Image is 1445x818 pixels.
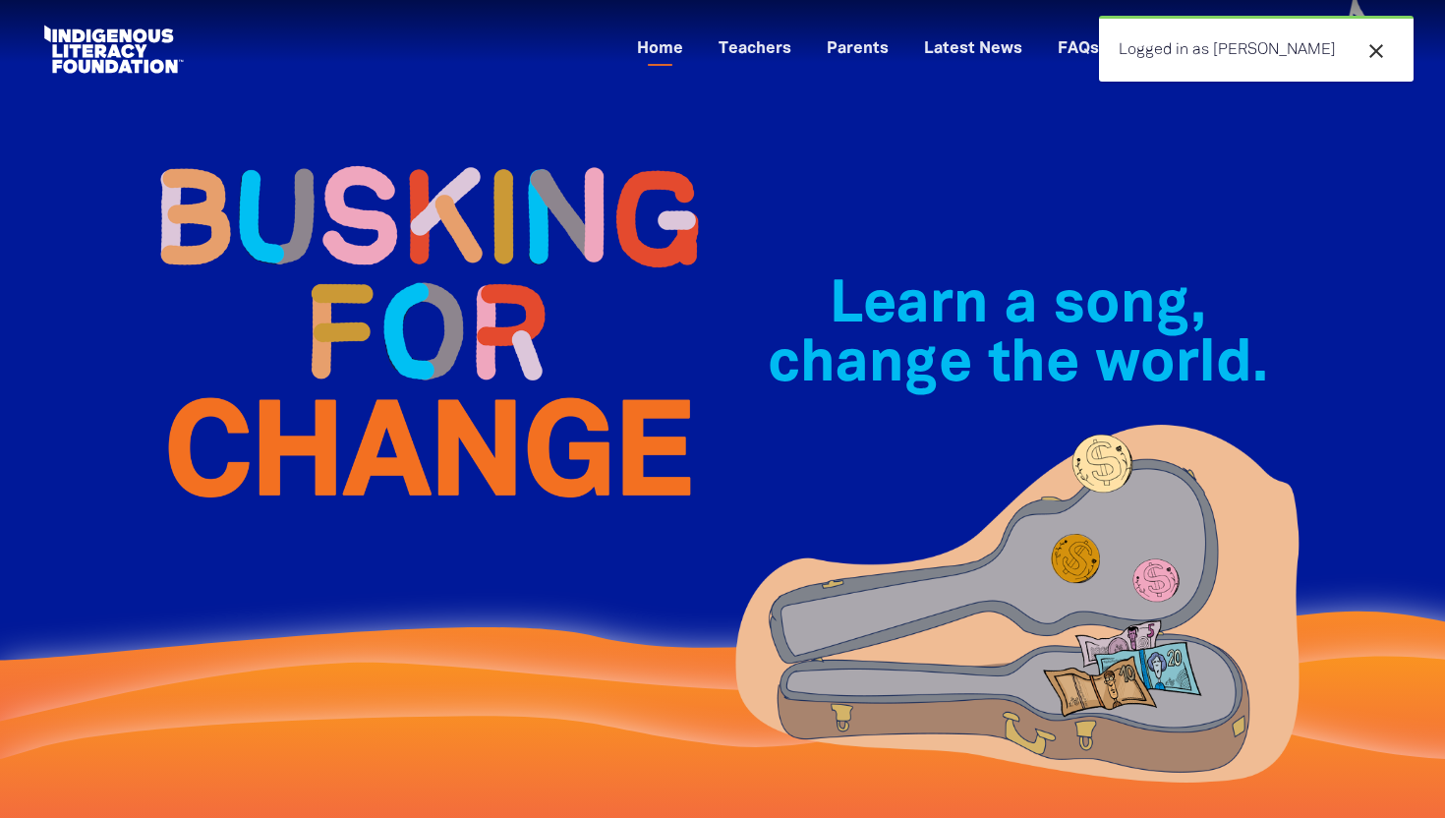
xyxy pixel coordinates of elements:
a: FAQs [1046,33,1111,66]
button: close [1358,38,1394,64]
a: Home [625,33,695,66]
span: Learn a song, change the world. [768,279,1268,392]
a: Teachers [707,33,803,66]
i: close [1364,39,1388,63]
a: Parents [815,33,900,66]
a: Latest News [912,33,1034,66]
div: Logged in as [PERSON_NAME] [1099,16,1414,82]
